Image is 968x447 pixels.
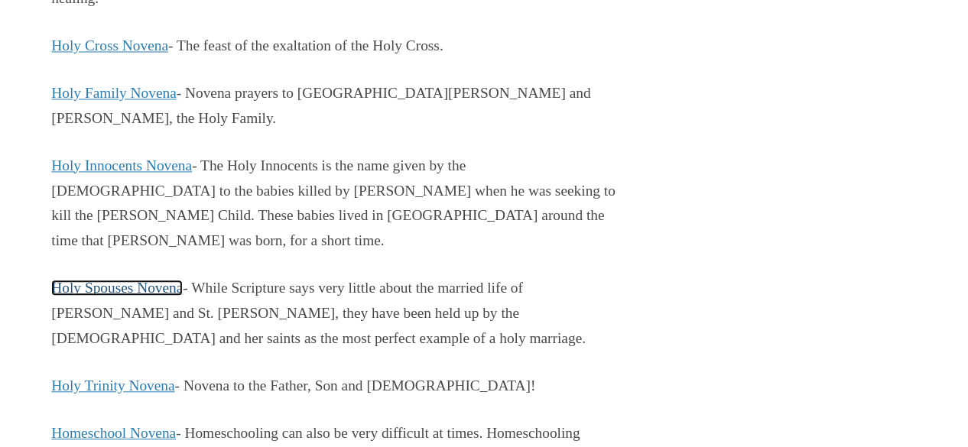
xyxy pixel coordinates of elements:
a: Holy Innocents Novena [51,157,192,173]
p: - Novena prayers to [GEOGRAPHIC_DATA][PERSON_NAME] and [PERSON_NAME], the Holy Family. [51,81,620,131]
a: Homeschool Novena [51,425,176,441]
a: Holy Cross Novena [51,37,168,53]
a: Holy Spouses Novena [51,280,183,296]
p: - The feast of the exaltation of the Holy Cross. [51,34,620,59]
a: Holy Family Novena [51,85,176,101]
p: - Novena to the Father, Son and [DEMOGRAPHIC_DATA]! [51,374,620,399]
p: - While Scripture says very little about the married life of [PERSON_NAME] and St. [PERSON_NAME],... [51,276,620,351]
p: - The Holy Innocents is the name given by the [DEMOGRAPHIC_DATA] to the babies killed by [PERSON_... [51,154,620,254]
a: Holy Trinity Novena [51,377,174,394]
